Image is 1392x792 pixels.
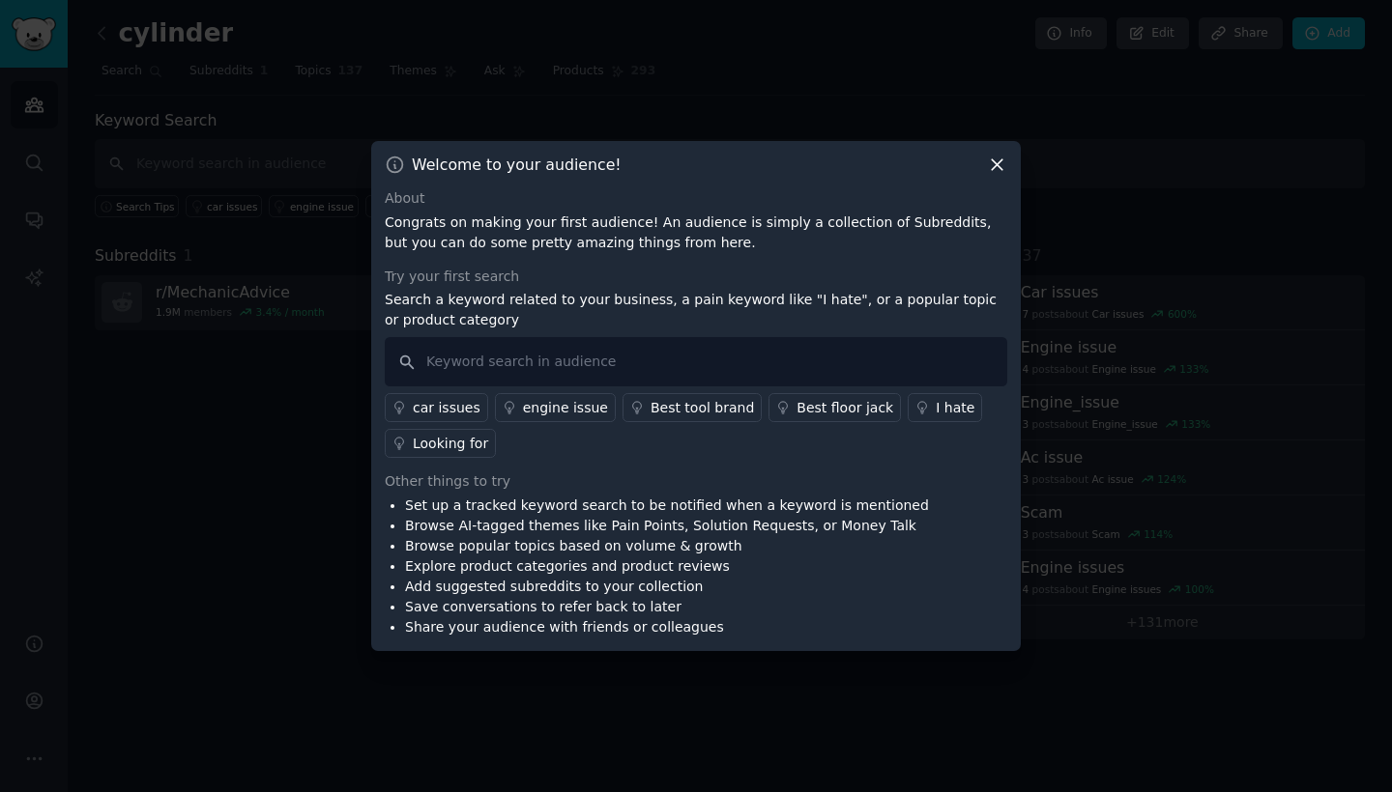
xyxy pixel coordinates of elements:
[385,429,496,458] a: Looking for
[413,398,480,418] div: car issues
[908,393,982,422] a: I hate
[405,597,929,617] li: Save conversations to refer back to later
[768,393,901,422] a: Best floor jack
[797,398,893,418] div: Best floor jack
[405,556,929,577] li: Explore product categories and product reviews
[936,398,974,418] div: I hate
[495,393,616,422] a: engine issue
[405,577,929,597] li: Add suggested subreddits to your collection
[413,434,488,454] div: Looking for
[623,393,762,422] a: Best tool brand
[385,188,1007,209] div: About
[523,398,608,418] div: engine issue
[385,290,1007,330] p: Search a keyword related to your business, a pain keyword like "I hate", or a popular topic or pr...
[385,337,1007,386] input: Keyword search in audience
[385,267,1007,287] div: Try your first search
[405,495,929,516] li: Set up a tracked keyword search to be notified when a keyword is mentioned
[405,516,929,536] li: Browse AI-tagged themes like Pain Points, Solution Requests, or Money Talk
[405,617,929,637] li: Share your audience with friends or colleagues
[651,398,754,418] div: Best tool brand
[405,536,929,556] li: Browse popular topics based on volume & growth
[412,155,622,175] h3: Welcome to your audience!
[385,393,488,422] a: car issues
[385,471,1007,492] div: Other things to try
[385,212,1007,253] p: Congrats on making your first audience! An audience is simply a collection of Subreddits, but you...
